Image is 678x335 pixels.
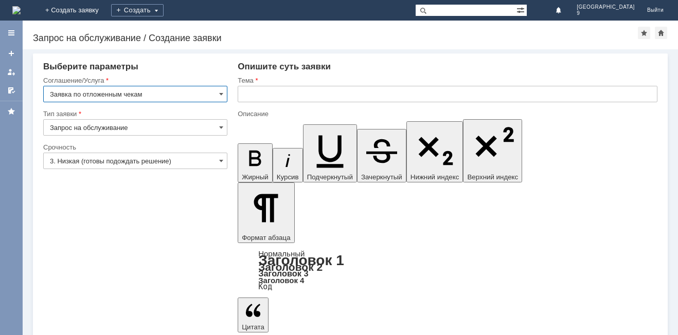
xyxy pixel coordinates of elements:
[12,6,21,14] a: Перейти на домашнюю страницу
[3,45,20,62] a: Создать заявку
[43,77,225,84] div: Соглашение/Услуга
[258,282,272,291] a: Код
[242,173,269,181] span: Жирный
[238,110,655,117] div: Описание
[357,129,406,182] button: Зачеркнутый
[277,173,299,181] span: Курсив
[238,143,273,182] button: Жирный
[238,297,269,332] button: Цитата
[238,182,294,243] button: Формат абзаца
[577,10,635,16] span: 9
[242,234,290,241] span: Формат абзаца
[273,148,303,182] button: Курсив
[258,261,323,273] a: Заголовок 2
[43,144,225,151] div: Срочность
[638,27,650,39] div: Добавить в избранное
[238,77,655,84] div: Тема
[3,82,20,99] a: Мои согласования
[111,4,164,16] div: Создать
[242,323,264,331] span: Цитата
[3,64,20,80] a: Мои заявки
[411,173,459,181] span: Нижний индекс
[258,269,308,278] a: Заголовок 3
[238,62,331,71] span: Опишите суть заявки
[43,62,138,71] span: Выберите параметры
[463,119,522,182] button: Верхний индекс
[577,4,635,10] span: [GEOGRAPHIC_DATA]
[258,276,304,285] a: Заголовок 4
[258,252,344,268] a: Заголовок 1
[516,5,527,14] span: Расширенный поиск
[655,27,667,39] div: Сделать домашней страницей
[258,249,305,258] a: Нормальный
[12,6,21,14] img: logo
[361,173,402,181] span: Зачеркнутый
[43,110,225,117] div: Тип заявки
[303,124,357,182] button: Подчеркнутый
[33,33,638,43] div: Запрос на обслуживание / Создание заявки
[307,173,353,181] span: Подчеркнутый
[238,250,657,290] div: Формат абзаца
[467,173,518,181] span: Верхний индекс
[406,121,463,182] button: Нижний индекс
